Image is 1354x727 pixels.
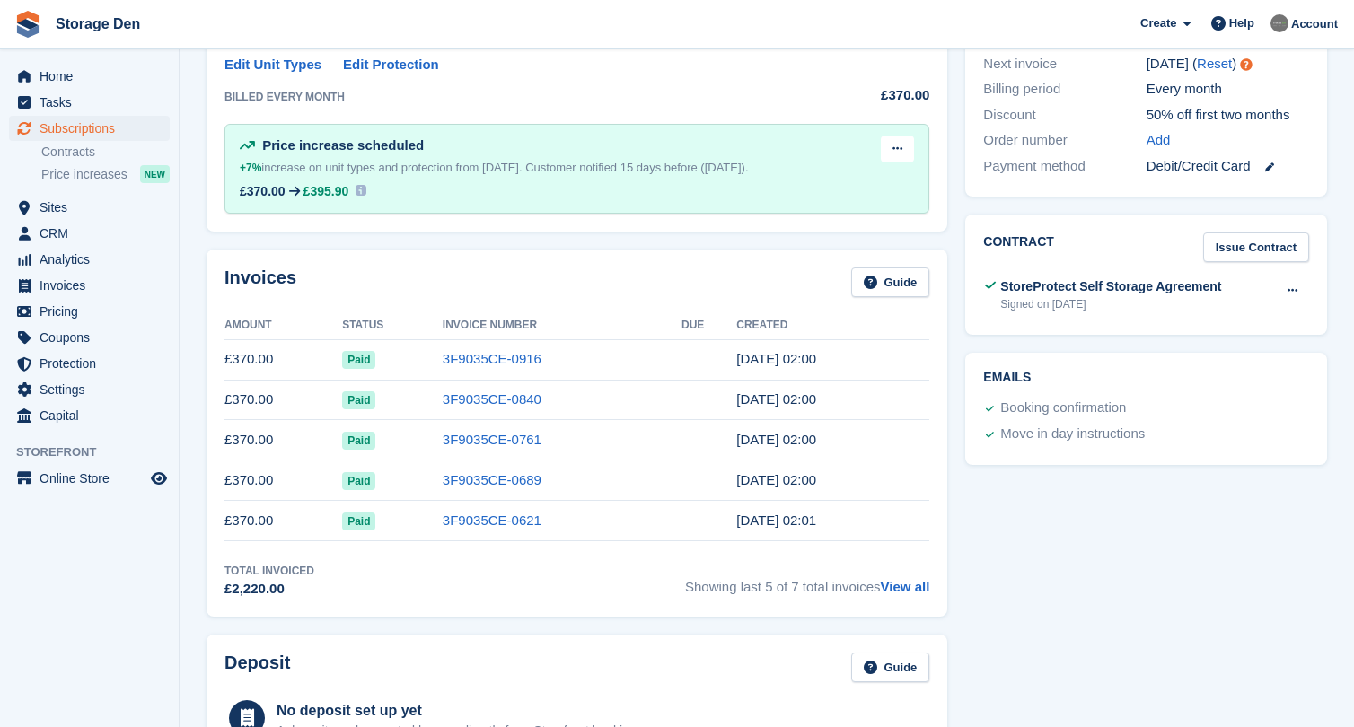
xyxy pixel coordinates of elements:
span: Sites [40,195,147,220]
time: 2025-04-21 01:01:07 UTC [736,512,816,528]
a: menu [9,466,170,491]
a: menu [9,403,170,428]
time: 2025-06-21 01:00:42 UTC [736,432,816,447]
a: Issue Contract [1203,232,1309,262]
h2: Invoices [224,267,296,297]
div: Next invoice [983,54,1146,74]
span: Account [1291,15,1338,33]
span: Coupons [40,325,147,350]
a: Contracts [41,144,170,161]
a: 3F9035CE-0916 [443,351,541,366]
div: NEW [140,165,170,183]
a: 3F9035CE-0761 [443,432,541,447]
div: Move in day instructions [1000,424,1145,445]
div: Tooltip anchor [1238,57,1254,73]
span: Protection [40,351,147,376]
span: increase on unit types and protection from [DATE]. [240,161,523,174]
span: Tasks [40,90,147,115]
div: Booking confirmation [1000,398,1126,419]
div: Discount [983,105,1146,126]
img: icon-info-931a05b42745ab749e9cb3f8fd5492de83d1ef71f8849c2817883450ef4d471b.svg [356,185,366,196]
span: Showing last 5 of 7 total invoices [685,563,929,600]
td: £370.00 [224,339,342,380]
a: Price increases NEW [41,164,170,184]
a: Add [1147,130,1171,151]
a: menu [9,90,170,115]
a: menu [9,351,170,376]
div: £370.00 [240,184,286,198]
td: £370.00 [224,420,342,460]
div: £370.00 [799,85,929,106]
div: Payment method [983,156,1146,177]
td: £370.00 [224,380,342,420]
img: Brian Barbour [1270,14,1288,32]
div: [DATE] ( ) [1147,54,1309,74]
span: Help [1229,14,1254,32]
div: Total Invoiced [224,563,314,579]
span: Create [1140,14,1176,32]
a: Preview store [148,468,170,489]
a: Edit Unit Types [224,55,321,75]
a: 3F9035CE-0840 [443,391,541,407]
a: Guide [851,267,930,297]
span: CRM [40,221,147,246]
a: menu [9,299,170,324]
th: Due [681,311,736,340]
div: Billing period [983,79,1146,100]
div: StoreProtect Self Storage Agreement [1000,277,1221,296]
a: Guide [851,653,930,682]
div: 50% off first two months [1147,105,1309,126]
span: Settings [40,377,147,402]
span: Paid [342,391,375,409]
span: Paid [342,432,375,450]
a: menu [9,116,170,141]
span: Subscriptions [40,116,147,141]
span: Online Store [40,466,147,491]
a: Reset [1197,56,1232,71]
span: Price increase scheduled [262,137,424,153]
a: 3F9035CE-0689 [443,472,541,487]
span: Storefront [16,443,179,461]
a: View all [881,579,930,594]
th: Amount [224,311,342,340]
div: +7% [240,159,261,177]
a: menu [9,64,170,89]
span: Pricing [40,299,147,324]
a: menu [9,247,170,272]
a: menu [9,325,170,350]
span: Paid [342,472,375,490]
div: No deposit set up yet [277,700,646,722]
span: Analytics [40,247,147,272]
a: menu [9,195,170,220]
div: Signed on [DATE] [1000,296,1221,312]
th: Created [736,311,929,340]
span: Capital [40,403,147,428]
td: £370.00 [224,460,342,501]
a: Storage Den [48,9,147,39]
a: menu [9,221,170,246]
div: Debit/Credit Card [1147,156,1309,177]
div: Every month [1147,79,1309,100]
h2: Contract [983,232,1054,262]
td: £370.00 [224,501,342,541]
span: £395.90 [303,184,349,198]
div: Order number [983,130,1146,151]
span: Paid [342,351,375,369]
a: menu [9,273,170,298]
span: Customer notified 15 days before ([DATE]). [525,161,748,174]
img: stora-icon-8386f47178a22dfd0bd8f6a31ec36ba5ce8667c1dd55bd0f319d3a0aa187defe.svg [14,11,41,38]
time: 2025-05-21 01:00:13 UTC [736,472,816,487]
span: Home [40,64,147,89]
th: Invoice Number [443,311,681,340]
a: Edit Protection [343,55,439,75]
div: BILLED EVERY MONTH [224,89,799,105]
span: Paid [342,512,375,530]
time: 2025-08-21 01:00:07 UTC [736,351,816,366]
th: Status [342,311,443,340]
a: 3F9035CE-0621 [443,512,541,528]
h2: Emails [983,371,1309,385]
span: Price increases [41,166,127,183]
time: 2025-07-21 01:00:05 UTC [736,391,816,407]
span: Invoices [40,273,147,298]
a: menu [9,377,170,402]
